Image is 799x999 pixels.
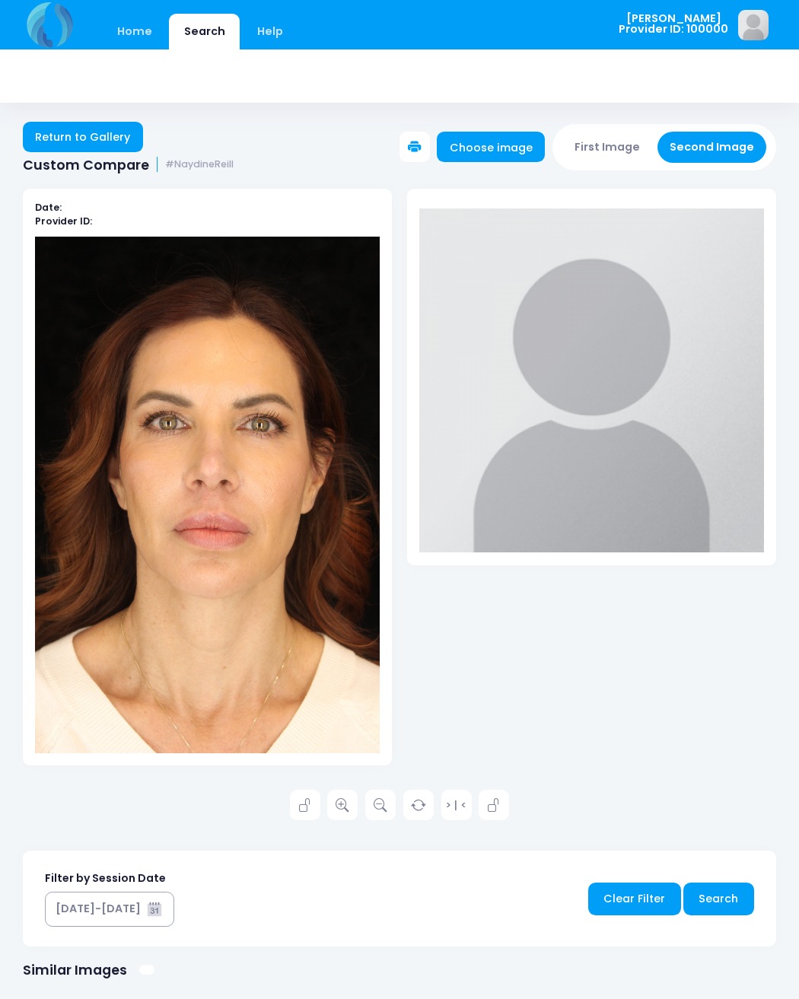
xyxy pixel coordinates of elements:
a: Search [169,14,240,49]
a: Clear Filter [588,883,681,915]
div: [DATE]-[DATE] [56,901,141,917]
a: Search [683,883,754,915]
a: Choose image [437,132,545,162]
button: First Image [562,132,653,163]
b: Provider ID: [35,215,92,227]
span: Custom Compare [23,157,149,173]
a: Help [243,14,298,49]
span: [PERSON_NAME] Provider ID: 100000 [619,13,728,35]
a: Home [102,14,167,49]
a: > | < [441,790,472,820]
h1: Similar Images [23,962,127,978]
a: Return to Gallery [23,122,143,152]
button: Second Image [657,132,767,163]
img: compare-img2 [419,208,764,553]
label: Filter by Session Date [45,870,166,886]
small: #NaydineReill [165,159,234,170]
img: image [738,10,769,40]
b: Date: [35,201,62,214]
img: compare-img1 [35,237,380,753]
